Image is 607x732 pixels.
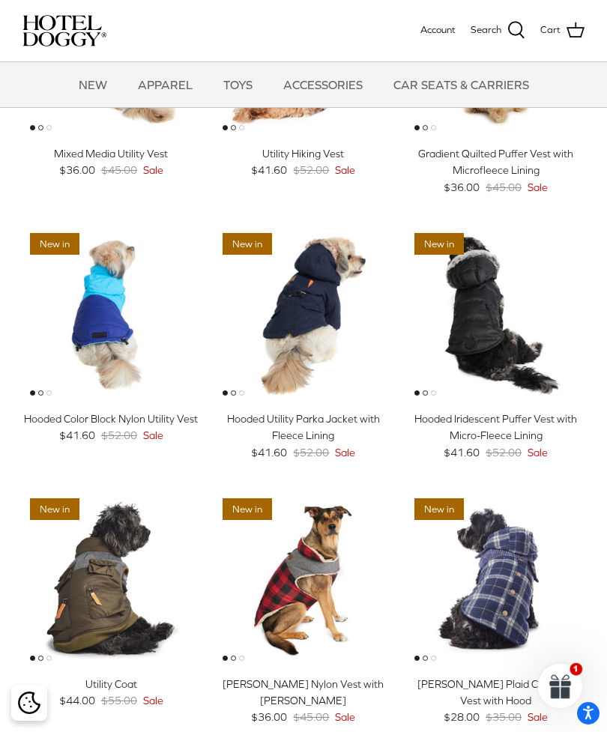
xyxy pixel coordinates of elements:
[407,676,585,726] a: [PERSON_NAME] Plaid Corduroy Vest with Hood $28.00 $35.00 Sale
[30,233,79,255] span: New in
[251,444,287,461] span: $41.60
[143,692,163,709] span: Sale
[223,498,272,520] span: New in
[22,145,200,179] a: Mixed Media Utility Vest $36.00 $45.00 Sale
[293,709,329,725] span: $45.00
[22,145,200,162] div: Mixed Media Utility Vest
[215,145,393,162] div: Utility Hiking Vest
[414,233,464,255] span: New in
[22,226,200,403] a: Hooded Color Block Nylon Utility Vest
[528,709,548,725] span: Sale
[486,444,522,461] span: $52.00
[215,676,393,710] div: [PERSON_NAME] Nylon Vest with [PERSON_NAME]
[471,22,501,38] span: Search
[540,22,561,38] span: Cart
[22,411,200,427] div: Hooded Color Block Nylon Utility Vest
[59,427,95,444] span: $41.60
[420,24,456,35] span: Account
[251,709,287,725] span: $36.00
[59,162,95,178] span: $36.00
[407,145,585,196] a: Gradient Quilted Puffer Vest with Microfleece Lining $36.00 $45.00 Sale
[407,411,585,461] a: Hooded Iridescent Puffer Vest with Micro-Fleece Lining $41.60 $52.00 Sale
[143,427,163,444] span: Sale
[420,22,456,38] a: Account
[22,676,200,710] a: Utility Coat $44.00 $55.00 Sale
[407,491,585,668] a: Melton Plaid Corduroy Vest with Hood
[486,709,522,725] span: $35.00
[30,498,79,520] span: New in
[335,444,355,461] span: Sale
[444,444,480,461] span: $41.60
[215,411,393,461] a: Hooded Utility Parka Jacket with Fleece Lining $41.60 $52.00 Sale
[444,179,480,196] span: $36.00
[215,145,393,179] a: Utility Hiking Vest $41.60 $52.00 Sale
[215,226,393,403] a: Hooded Utility Parka Jacket with Fleece Lining
[124,62,206,107] a: APPAREL
[407,145,585,179] div: Gradient Quilted Puffer Vest with Microfleece Lining
[16,690,42,716] button: Cookie policy
[143,162,163,178] span: Sale
[59,692,95,709] span: $44.00
[293,444,329,461] span: $52.00
[11,685,47,721] div: Cookie policy
[22,411,200,444] a: Hooded Color Block Nylon Utility Vest $41.60 $52.00 Sale
[215,491,393,668] a: Melton Nylon Vest with Sherpa Lining
[22,15,106,46] img: hoteldoggycom
[486,179,522,196] span: $45.00
[380,62,543,107] a: CAR SEATS & CARRIERS
[528,444,548,461] span: Sale
[471,21,525,40] a: Search
[101,692,137,709] span: $55.00
[101,162,137,178] span: $45.00
[293,162,329,178] span: $52.00
[65,62,121,107] a: NEW
[270,62,376,107] a: ACCESSORIES
[101,427,137,444] span: $52.00
[414,498,464,520] span: New in
[251,162,287,178] span: $41.60
[540,21,585,40] a: Cart
[22,676,200,692] div: Utility Coat
[22,491,200,668] a: Utility Coat
[223,233,272,255] span: New in
[215,676,393,726] a: [PERSON_NAME] Nylon Vest with [PERSON_NAME] $36.00 $45.00 Sale
[18,692,40,714] img: Cookie policy
[215,411,393,444] div: Hooded Utility Parka Jacket with Fleece Lining
[528,179,548,196] span: Sale
[335,709,355,725] span: Sale
[407,676,585,710] div: [PERSON_NAME] Plaid Corduroy Vest with Hood
[444,709,480,725] span: $28.00
[407,411,585,444] div: Hooded Iridescent Puffer Vest with Micro-Fleece Lining
[407,226,585,403] a: Hooded Iridescent Puffer Vest with Micro-Fleece Lining
[210,62,266,107] a: TOYS
[335,162,355,178] span: Sale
